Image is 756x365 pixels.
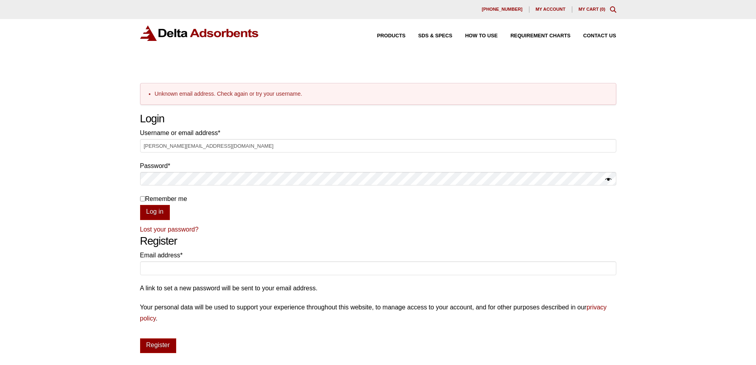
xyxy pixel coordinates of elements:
[140,160,616,171] label: Password
[140,283,616,294] p: A link to set a new password will be sent to your email address.
[140,302,616,323] p: Your personal data will be used to support your experience throughout this website, to manage acc...
[364,33,406,39] a: Products
[601,7,604,12] span: 0
[140,196,145,201] input: Remember me
[482,7,523,12] span: [PHONE_NUMBER]
[529,6,572,13] a: My account
[475,6,529,13] a: [PHONE_NUMBER]
[536,7,566,12] span: My account
[452,33,498,39] a: How to Use
[140,338,176,353] button: Register
[140,112,616,126] h2: Login
[140,235,616,248] h2: Register
[140,226,199,233] a: Lost your password?
[605,174,612,185] button: Show password
[418,33,452,39] span: SDS & SPECS
[140,25,259,41] img: Delta Adsorbents
[155,90,610,98] li: Unknown email address. Check again or try your username.
[510,33,570,39] span: Requirement Charts
[583,33,616,39] span: Contact Us
[571,33,616,39] a: Contact Us
[140,304,607,321] a: privacy policy
[465,33,498,39] span: How to Use
[140,205,170,220] button: Log in
[140,127,616,138] label: Username or email address
[498,33,570,39] a: Requirement Charts
[145,195,187,202] span: Remember me
[610,6,616,13] div: Toggle Modal Content
[406,33,452,39] a: SDS & SPECS
[377,33,406,39] span: Products
[579,7,606,12] a: My Cart (0)
[140,250,616,261] label: Email address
